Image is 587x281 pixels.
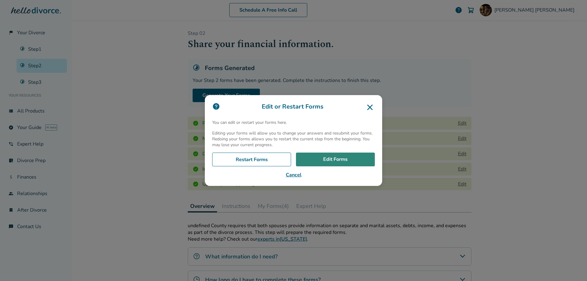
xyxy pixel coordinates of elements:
button: Cancel [212,171,375,179]
iframe: Chat Widget [556,252,587,281]
h3: Edit or Restart Forms [212,102,375,112]
a: Restart Forms [212,153,291,167]
p: You can edit or restart your forms here. [212,120,375,125]
a: Edit Forms [296,153,375,167]
p: Editing your forms will allow you to change your answers and resubmit your forms. Redoing your fo... [212,130,375,148]
img: icon [212,102,220,110]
